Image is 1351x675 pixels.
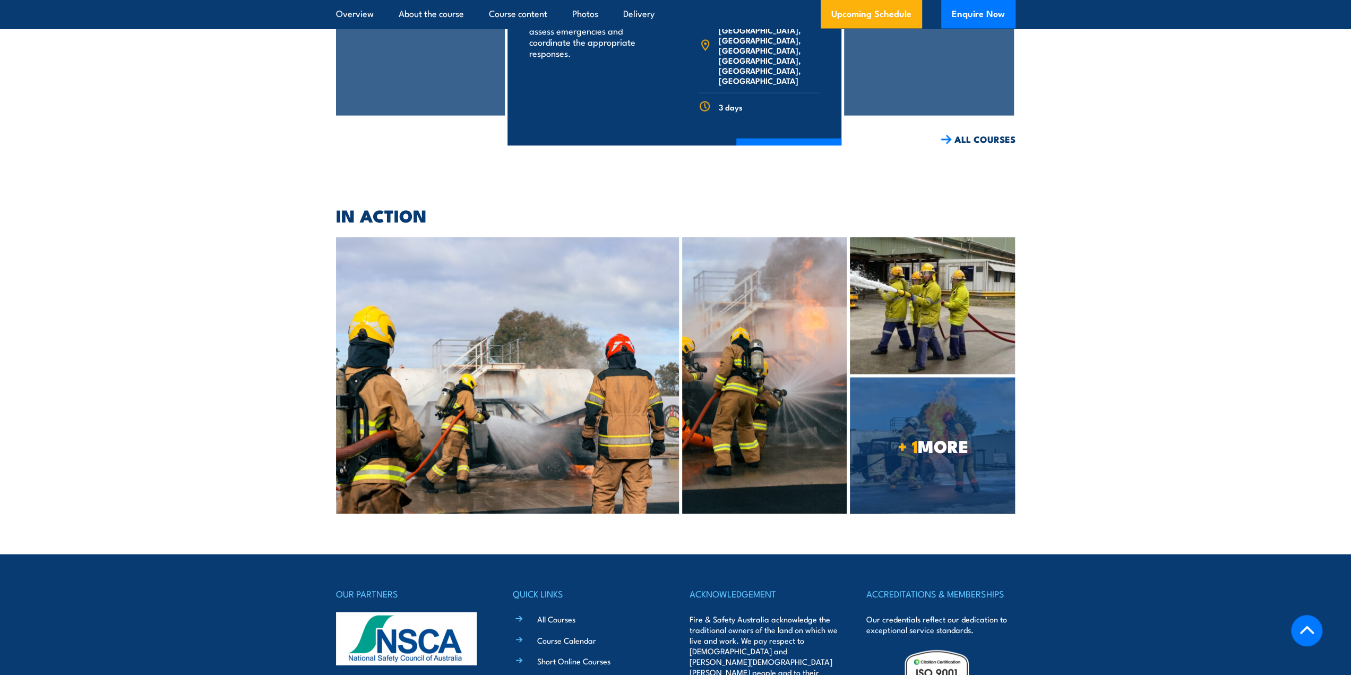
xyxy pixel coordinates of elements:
[719,102,743,112] span: 3 days
[336,237,679,514] img: Fire Team Operations
[690,586,838,601] h4: ACKNOWLEDGEMENT
[897,432,917,459] strong: + 1
[866,614,1015,635] p: Our credentials reflect our dedication to exceptional service standards.
[537,613,575,625] a: All Courses
[719,5,820,86] span: [GEOGRAPHIC_DATA], [GEOGRAPHIC_DATA], [GEOGRAPHIC_DATA], [GEOGRAPHIC_DATA], [GEOGRAPHIC_DATA], [G...
[866,586,1015,601] h4: ACCREDITATIONS & MEMBERSHIPS
[850,438,1015,453] span: MORE
[537,655,610,667] a: Short Online Courses
[850,378,1015,514] a: + 1MORE
[336,208,1016,223] h2: IN ACTION
[513,586,661,601] h4: QUICK LINKS
[336,612,477,665] img: nsca-logo-footer
[682,237,847,514] img: IMG_0567
[941,133,1016,146] a: ALL COURSES
[537,635,596,646] a: Course Calendar
[850,237,1015,374] img: Fire Team Operations
[736,139,841,166] a: COURSE DETAILS
[336,586,485,601] h4: OUR PARTNERS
